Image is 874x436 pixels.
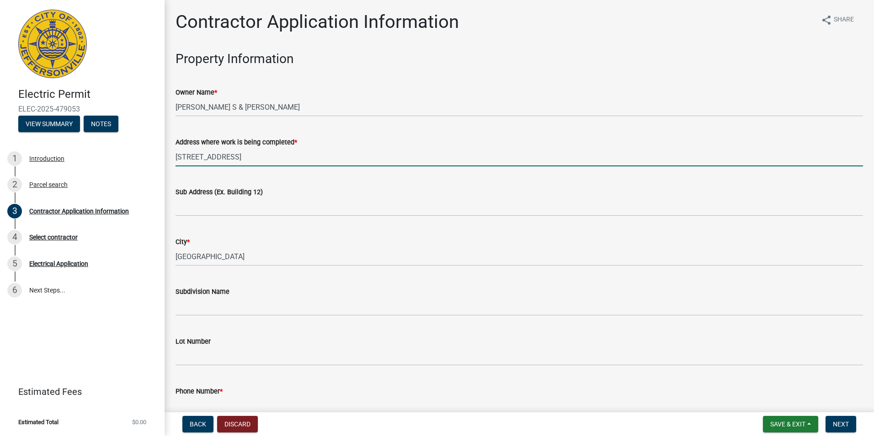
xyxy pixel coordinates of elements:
[182,416,213,432] button: Back
[176,388,223,395] label: Phone Number
[826,416,856,432] button: Next
[7,151,22,166] div: 1
[190,420,206,428] span: Back
[29,261,88,267] div: Electrical Application
[176,139,297,146] label: Address where work is being completed
[176,239,190,245] label: City
[29,155,64,162] div: Introduction
[18,419,59,425] span: Estimated Total
[18,10,87,78] img: City of Jeffersonville, Indiana
[18,88,157,101] h4: Electric Permit
[29,181,68,188] div: Parcel search
[18,121,80,128] wm-modal-confirm: Summary
[821,15,832,26] i: share
[833,420,849,428] span: Next
[7,230,22,245] div: 4
[217,416,258,432] button: Discard
[29,208,129,214] div: Contractor Application Information
[770,420,805,428] span: Save & Exit
[132,419,146,425] span: $0.00
[29,234,78,240] div: Select contractor
[7,283,22,298] div: 6
[176,189,263,196] label: Sub Address (Ex. Building 12)
[176,11,459,33] h1: Contractor Application Information
[814,11,861,29] button: shareShare
[7,383,150,401] a: Estimated Fees
[7,204,22,218] div: 3
[834,15,854,26] span: Share
[18,116,80,132] button: View Summary
[7,177,22,192] div: 2
[18,105,146,113] span: ELEC-2025-479053
[176,51,863,67] h3: Property Information
[176,90,217,96] label: Owner Name
[84,121,118,128] wm-modal-confirm: Notes
[84,116,118,132] button: Notes
[763,416,818,432] button: Save & Exit
[7,256,22,271] div: 5
[176,339,211,345] label: Lot Number
[176,289,229,295] label: Subdivision Name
